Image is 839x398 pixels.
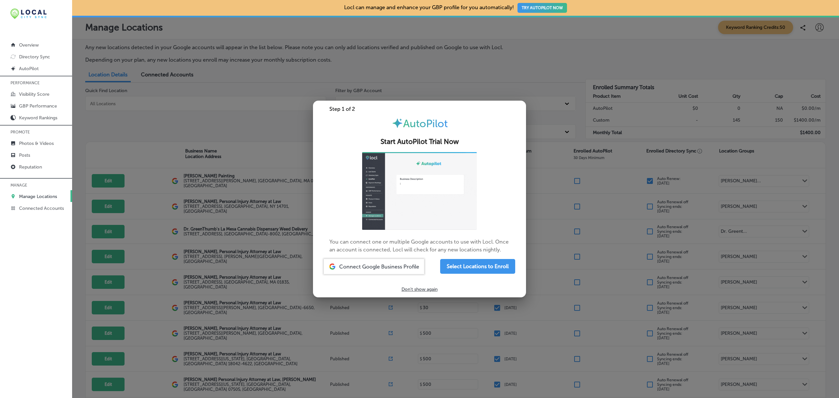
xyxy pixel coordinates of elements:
h2: Start AutoPilot Trial Now [321,138,518,146]
p: GBP Performance [19,103,57,109]
p: Manage Locations [19,194,57,199]
button: TRY AUTOPILOT NOW [517,3,567,13]
p: Connected Accounts [19,206,64,211]
p: Visibility Score [19,91,49,97]
p: Keyword Rankings [19,115,57,121]
button: Select Locations to Enroll [440,259,515,274]
p: Reputation [19,164,42,170]
img: autopilot-icon [392,117,403,129]
p: Overview [19,42,39,48]
p: Photos & Videos [19,141,54,146]
p: AutoPilot [19,66,39,71]
img: 12321ecb-abad-46dd-be7f-2600e8d3409flocal-city-sync-logo-rectangle.png [10,9,47,19]
p: You can connect one or multiple Google accounts to use with Locl. Once an account is connected, L... [329,152,510,254]
img: ap-gif [362,152,477,230]
div: Step 1 of 2 [313,106,526,112]
p: Don't show again [401,287,438,292]
span: AutoPilot [403,117,448,130]
p: Posts [19,152,30,158]
p: Directory Sync [19,54,50,60]
span: Connect Google Business Profile [339,264,419,270]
